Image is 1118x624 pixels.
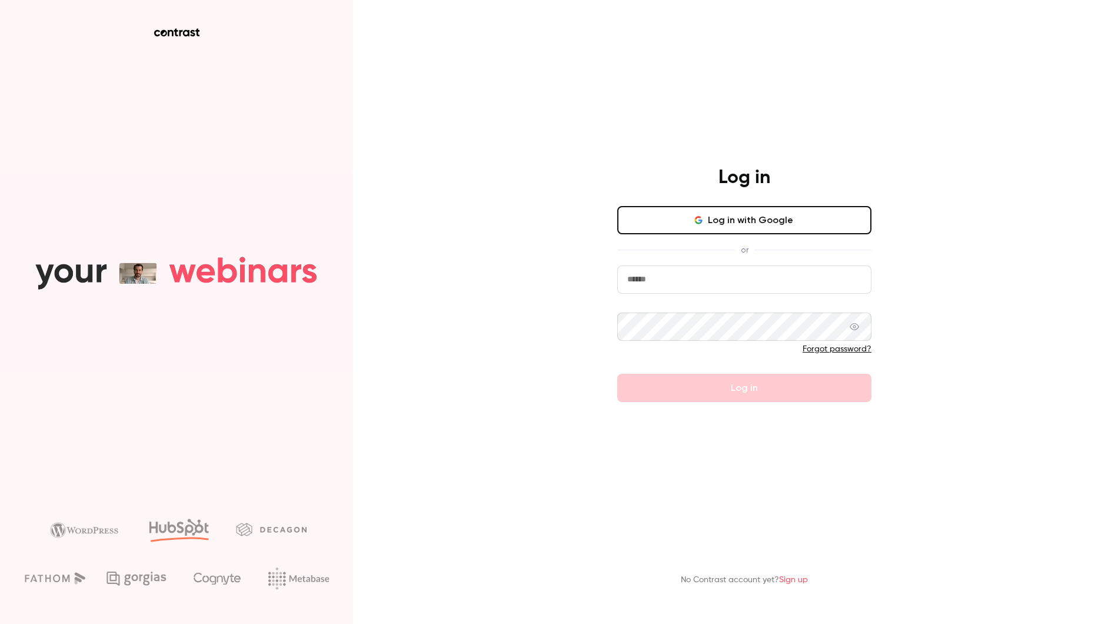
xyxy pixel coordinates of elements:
a: Sign up [779,576,808,584]
p: No Contrast account yet? [681,574,808,586]
img: decagon [236,523,307,536]
button: Log in with Google [617,206,871,234]
a: Forgot password? [803,345,871,353]
h4: Log in [718,166,770,190]
span: or [735,244,754,256]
